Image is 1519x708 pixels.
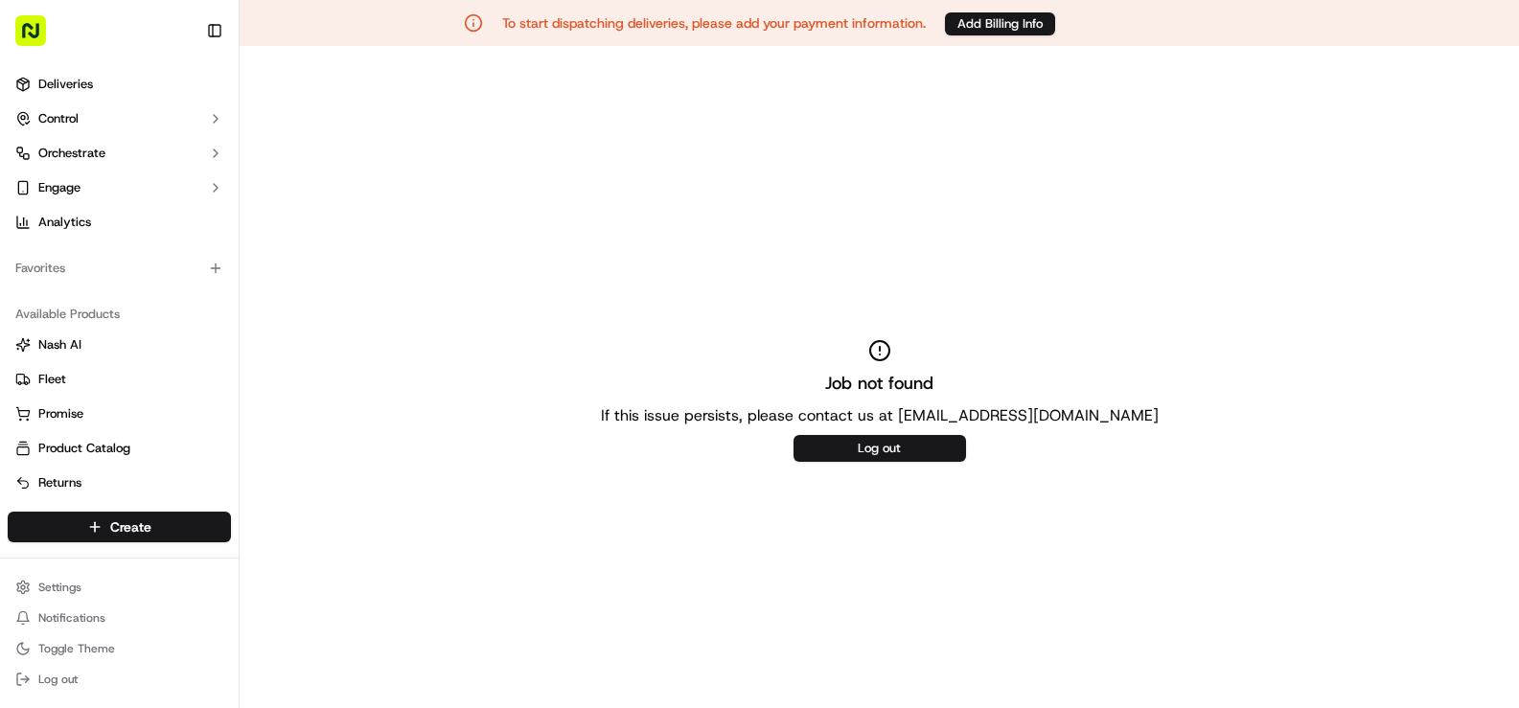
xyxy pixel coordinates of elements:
p: If this issue persists, please contact us at [EMAIL_ADDRESS][DOMAIN_NAME] [601,404,1159,427]
span: Notifications [38,610,105,626]
span: Fleet [38,371,66,388]
button: Add Billing Info [945,12,1055,35]
button: Log out [794,435,966,462]
a: Nash AI [15,336,223,354]
button: Returns [8,468,231,498]
span: Create [110,517,151,537]
button: Fleet [8,364,231,395]
span: Product Catalog [38,440,130,457]
button: Toggle Theme [8,635,231,662]
button: Promise [8,399,231,429]
h2: Job not found [825,370,933,397]
button: Nash AI [8,330,231,360]
p: To start dispatching deliveries, please add your payment information. [502,13,926,33]
a: Deliveries [8,69,231,100]
button: Settings [8,574,231,601]
span: Log out [38,672,78,687]
span: Settings [38,580,81,595]
span: Nash AI [38,336,81,354]
span: Promise [38,405,83,423]
button: Create [8,512,231,542]
span: Deliveries [38,76,93,93]
div: Favorites [8,253,231,284]
span: Toggle Theme [38,641,115,656]
span: Engage [38,179,81,196]
span: Analytics [38,214,91,231]
button: Engage [8,172,231,203]
div: Available Products [8,299,231,330]
a: Returns [15,474,223,491]
button: Orchestrate [8,138,231,169]
a: Analytics [8,207,231,238]
span: Returns [38,474,81,491]
button: Control [8,103,231,134]
a: Product Catalog [15,440,223,457]
button: Log out [8,666,231,693]
button: Product Catalog [8,433,231,464]
span: Control [38,110,79,127]
span: Orchestrate [38,145,105,162]
a: Add Billing Info [945,11,1055,35]
button: Notifications [8,605,231,631]
a: Fleet [15,371,223,388]
a: Promise [15,405,223,423]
